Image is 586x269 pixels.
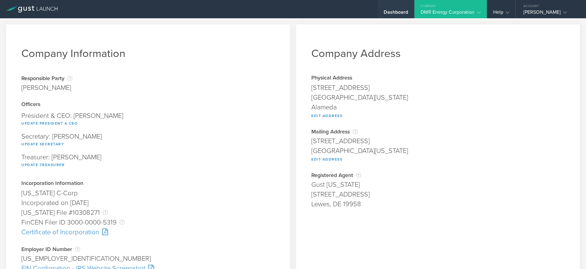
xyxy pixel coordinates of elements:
[421,9,480,18] div: DMR Energy Corporation
[555,240,586,269] iframe: Chat Widget
[21,151,275,172] div: Treasurer: [PERSON_NAME]
[21,47,275,60] h1: Company Information
[311,136,565,146] div: [STREET_ADDRESS]
[493,9,509,18] div: Help
[21,130,275,151] div: Secretary: [PERSON_NAME]
[384,9,408,18] div: Dashboard
[21,140,64,148] button: Update Secretary
[21,75,72,81] div: Responsible Party
[311,83,565,93] div: [STREET_ADDRESS]
[311,112,342,119] button: Edit Address
[311,129,565,135] div: Mailing Address
[21,208,275,218] div: [US_STATE] File #10308271
[21,227,275,237] div: Certificate of Incorporation
[311,75,565,81] div: Physical Address
[311,93,565,102] div: [GEOGRAPHIC_DATA][US_STATE]
[311,189,565,199] div: [STREET_ADDRESS]
[21,109,275,130] div: President & CEO: [PERSON_NAME]
[21,83,72,93] div: [PERSON_NAME]
[21,102,275,108] div: Officers
[21,218,275,227] div: FinCEN Filer ID 3000-0000-5319
[523,9,575,18] div: [PERSON_NAME]
[21,246,275,252] div: Employer ID Number
[21,188,275,198] div: [US_STATE] C-Corp
[311,172,565,178] div: Registered Agent
[311,199,565,209] div: Lewes, DE 19958
[311,180,565,189] div: Gust [US_STATE]
[21,181,275,187] div: Incorporation Information
[311,47,565,60] h1: Company Address
[21,161,65,168] button: Update Treasurer
[21,254,275,264] div: [US_EMPLOYER_IDENTIFICATION_NUMBER]
[311,102,565,112] div: Alameda
[311,146,565,156] div: [GEOGRAPHIC_DATA][US_STATE]
[21,120,78,127] button: Update President & CEO
[21,198,275,208] div: Incorporated on [DATE]
[311,156,342,163] button: Edit Address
